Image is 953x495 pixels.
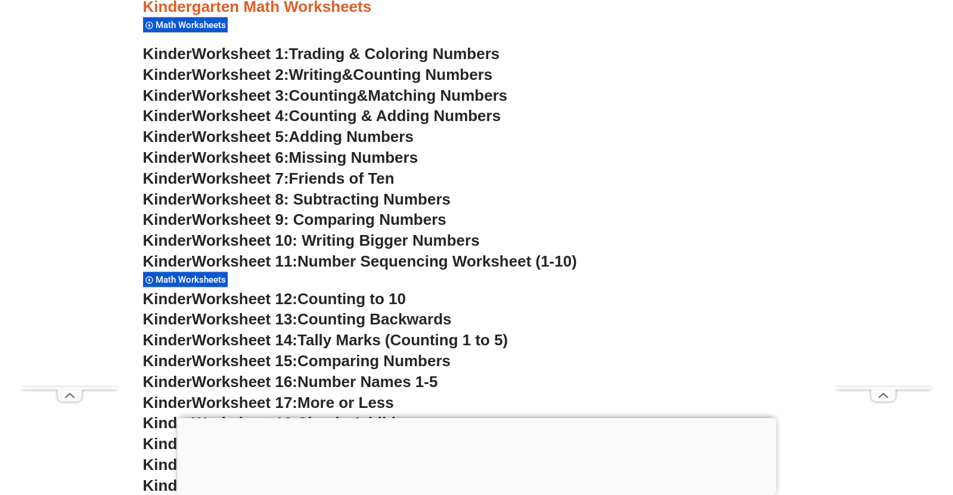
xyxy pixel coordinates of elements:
a: KinderWorksheet 6:Missing Numbers [143,148,418,166]
span: Worksheet 10: Writing Bigger Numbers [192,231,480,249]
span: Counting & Adding Numbers [289,107,501,125]
span: Worksheet 13: [192,310,297,328]
span: Number Sequencing Worksheet (1-10) [297,252,577,270]
span: Kinder [143,86,192,104]
span: Worksheet 7: [192,169,289,187]
span: Worksheet 17: [192,394,297,412]
span: Kinder [143,169,192,187]
span: Trading & Coloring Numbers [289,45,500,63]
span: Number Names 1-5 [297,373,437,391]
iframe: Chat Widget [756,361,953,495]
span: Kinder [143,352,192,370]
span: Kinder [143,231,192,249]
div: Math Worksheets [143,17,228,33]
span: Kinder [143,435,192,453]
span: Kinder [143,394,192,412]
span: Math Worksheets [156,20,229,30]
span: Worksheet 14: [192,331,297,349]
span: Counting [289,86,357,104]
span: Writing [289,66,342,83]
a: KinderWorksheet 10: Writing Bigger Numbers [143,231,480,249]
span: Missing Numbers [289,148,418,166]
a: KinderWorksheet 4:Counting & Adding Numbers [143,107,501,125]
span: Kinder [143,252,192,270]
a: KinderWorksheet 1:Trading & Coloring Numbers [143,45,500,63]
span: Worksheet 5: [192,128,289,146]
a: KinderWorksheet 2:Writing&Counting Numbers [143,66,493,83]
span: Counting Numbers [353,66,492,83]
span: Worksheet 8: Subtracting Numbers [192,190,451,208]
span: Adding Numbers [289,128,414,146]
span: Worksheet 6: [192,148,289,166]
span: Kinder [143,128,192,146]
span: Worksheet 2: [192,66,289,83]
span: Kinder [143,148,192,166]
span: Counting Backwards [297,310,451,328]
span: Simple Addition [297,414,415,432]
span: Kinder [143,190,192,208]
a: KinderWorksheet 3:Counting&Matching Numbers [143,86,508,104]
span: Kinder [143,456,192,474]
span: More or Less [297,394,394,412]
span: Kinder [143,331,192,349]
span: Kinder [143,477,192,494]
span: Kinder [143,310,192,328]
span: Kinder [143,290,192,308]
a: KinderWorksheet 5:Adding Numbers [143,128,414,146]
span: Worksheet 15: [192,352,297,370]
span: Kinder [143,414,192,432]
span: Kinder [143,107,192,125]
span: Tally Marks (Counting 1 to 5) [297,331,508,349]
span: Kinder [143,373,192,391]
span: Math Worksheets [156,274,229,285]
span: Kinder [143,45,192,63]
span: Worksheet 4: [192,107,289,125]
span: Worksheet 3: [192,86,289,104]
a: KinderWorksheet 8: Subtracting Numbers [143,190,451,208]
span: Kinder [143,211,192,228]
span: Worksheet 18: [192,414,297,432]
span: Friends of Ten [289,169,395,187]
div: Math Worksheets [143,271,228,287]
span: Worksheet 9: Comparing Numbers [192,211,446,228]
span: Worksheet 11: [192,252,297,270]
span: Worksheet 1: [192,45,289,63]
a: KinderWorksheet 7:Friends of Ten [143,169,395,187]
span: Counting to 10 [297,290,406,308]
span: Comparing Numbers [297,352,451,370]
iframe: Advertisement [836,29,931,386]
span: Worksheet 12: [192,290,297,308]
span: Worksheet 16: [192,373,297,391]
iframe: Advertisement [177,418,776,492]
span: Matching Numbers [368,86,507,104]
span: Kinder [143,66,192,83]
a: KinderWorksheet 9: Comparing Numbers [143,211,446,228]
iframe: Advertisement [22,29,117,386]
